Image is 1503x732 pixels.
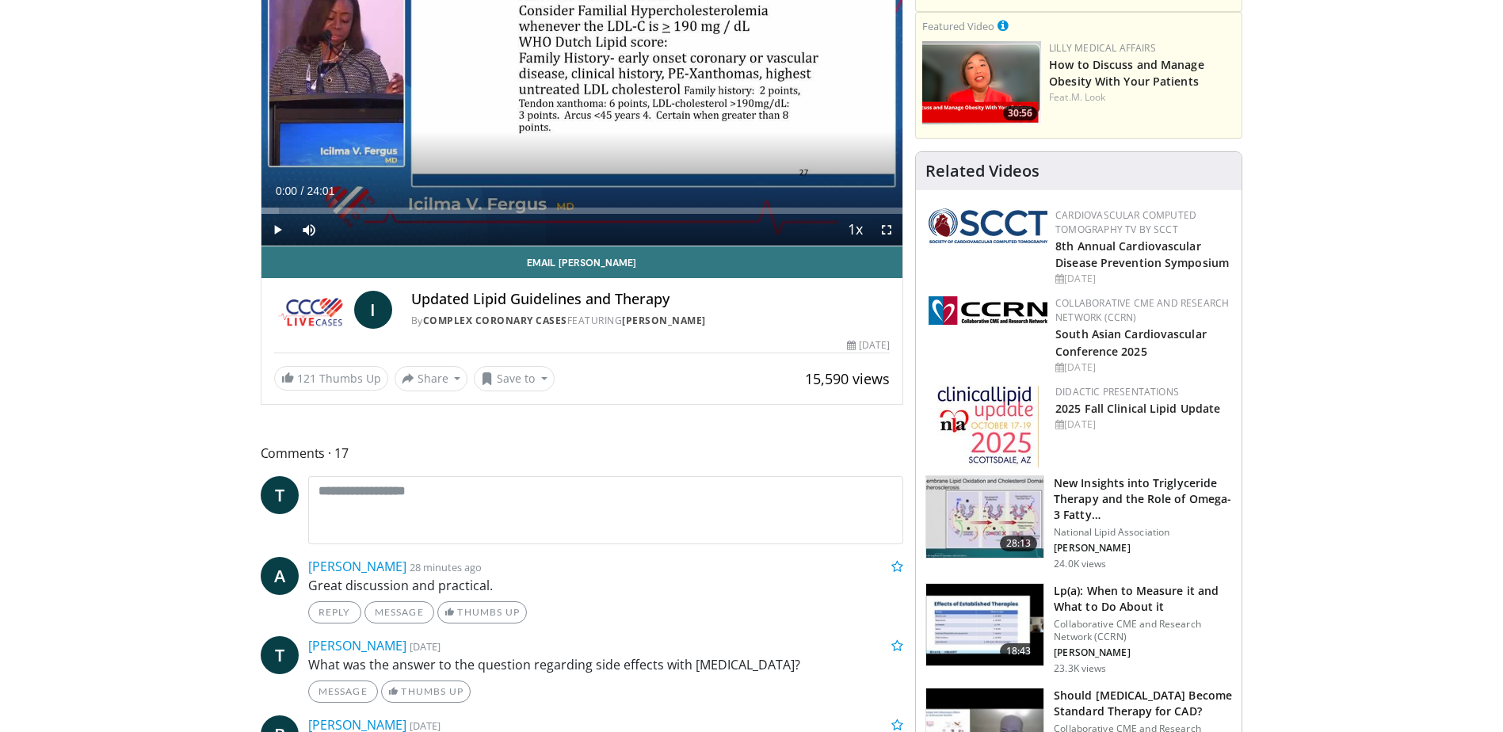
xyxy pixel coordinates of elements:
[805,369,890,388] span: 15,590 views
[1055,208,1196,236] a: Cardiovascular Computed Tomography TV by SCCT
[261,636,299,674] a: T
[1000,536,1038,551] span: 28:13
[297,371,316,386] span: 121
[1054,542,1232,555] p: [PERSON_NAME]
[411,314,890,328] div: By FEATURING
[364,601,434,623] a: Message
[1049,57,1204,89] a: How to Discuss and Manage Obesity With Your Patients
[474,366,555,391] button: Save to
[308,601,361,623] a: Reply
[1071,90,1106,104] a: M. Look
[1054,618,1232,643] p: Collaborative CME and Research Network (CCRN)
[261,476,299,514] a: T
[1049,90,1235,105] div: Feat.
[261,246,903,278] a: Email [PERSON_NAME]
[926,584,1043,666] img: 7a20132b-96bf-405a-bedd-783937203c38.150x105_q85_crop-smart_upscale.jpg
[622,314,706,327] a: [PERSON_NAME]
[308,576,904,595] p: Great discussion and practical.
[1055,385,1229,399] div: Didactic Presentations
[423,314,567,327] a: Complex Coronary Cases
[922,41,1041,124] a: 30:56
[1055,296,1229,324] a: Collaborative CME and Research Network (CCRN)
[261,208,903,214] div: Progress Bar
[1055,326,1207,358] a: South Asian Cardiovascular Conference 2025
[926,476,1043,559] img: 45ea033d-f728-4586-a1ce-38957b05c09e.150x105_q85_crop-smart_upscale.jpg
[308,681,378,703] a: Message
[437,601,527,623] a: Thumbs Up
[929,296,1047,325] img: a04ee3ba-8487-4636-b0fb-5e8d268f3737.png.150x105_q85_autocrop_double_scale_upscale_version-0.2.png
[1054,688,1232,719] h3: Should [MEDICAL_DATA] Become Standard Therapy for CAD?
[276,185,297,197] span: 0:00
[395,366,468,391] button: Share
[411,291,890,308] h4: Updated Lipid Guidelines and Therapy
[261,443,904,463] span: Comments 17
[922,41,1041,124] img: c98a6a29-1ea0-4bd5-8cf5-4d1e188984a7.png.150x105_q85_crop-smart_upscale.png
[937,385,1040,468] img: d65bce67-f81a-47c5-b47d-7b8806b59ca8.jpg.150x105_q85_autocrop_double_scale_upscale_version-0.2.jpg
[871,214,902,246] button: Fullscreen
[847,338,890,353] div: [DATE]
[1054,646,1232,659] p: [PERSON_NAME]
[1054,558,1106,570] p: 24.0K views
[1055,238,1229,270] a: 8th Annual Cardiovascular Disease Prevention Symposium
[1049,41,1156,55] a: Lilly Medical Affairs
[1055,272,1229,286] div: [DATE]
[307,185,334,197] span: 24:01
[929,208,1047,243] img: 51a70120-4f25-49cc-93a4-67582377e75f.png.150x105_q85_autocrop_double_scale_upscale_version-0.2.png
[1003,106,1037,120] span: 30:56
[308,637,406,654] a: [PERSON_NAME]
[261,214,293,246] button: Play
[301,185,304,197] span: /
[1054,526,1232,539] p: National Lipid Association
[308,558,406,575] a: [PERSON_NAME]
[274,366,388,391] a: 121 Thumbs Up
[274,291,348,329] img: Complex Coronary Cases
[293,214,325,246] button: Mute
[1054,662,1106,675] p: 23.3K views
[925,475,1232,570] a: 28:13 New Insights into Triglyceride Therapy and the Role of Omega-3 Fatty… National Lipid Associ...
[261,557,299,595] a: A
[1054,475,1232,523] h3: New Insights into Triglyceride Therapy and the Role of Omega-3 Fatty…
[1055,417,1229,432] div: [DATE]
[925,162,1040,181] h4: Related Videos
[410,560,482,574] small: 28 minutes ago
[839,214,871,246] button: Playback Rate
[1054,583,1232,615] h3: Lp(a): When to Measure it and What to Do About it
[308,655,904,674] p: What was the answer to the question regarding side effects with [MEDICAL_DATA]?
[1000,643,1038,659] span: 18:43
[410,639,441,654] small: [DATE]
[381,681,471,703] a: Thumbs Up
[1055,401,1220,416] a: 2025 Fall Clinical Lipid Update
[925,583,1232,675] a: 18:43 Lp(a): When to Measure it and What to Do About it Collaborative CME and Research Network (C...
[1055,360,1229,375] div: [DATE]
[354,291,392,329] a: I
[922,19,994,33] small: Featured Video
